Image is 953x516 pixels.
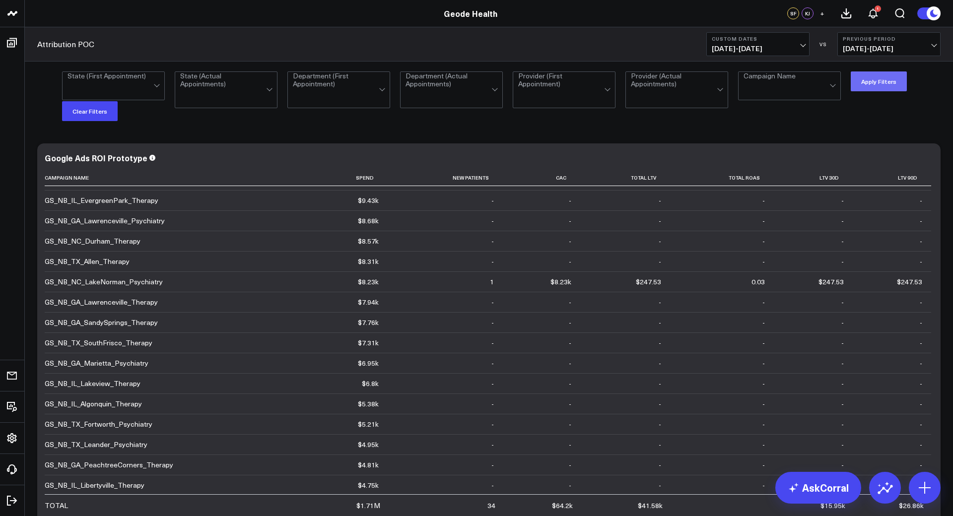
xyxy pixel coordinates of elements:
[45,379,140,388] div: GS_NB_IL_Lakeview_Therapy
[45,195,158,205] div: GS_NB_IL_EvergreenPark_Therapy
[775,472,861,504] a: AskCorral
[569,297,571,307] div: -
[358,277,379,287] div: $8.23k
[45,318,158,327] div: GS_NB_GA_SandySprings_Therapy
[358,297,379,307] div: $7.94k
[491,257,494,266] div: -
[920,379,922,388] div: -
[920,419,922,429] div: -
[659,318,661,327] div: -
[841,195,844,205] div: -
[659,257,661,266] div: -
[920,236,922,246] div: -
[358,195,379,205] div: $9.43k
[659,379,661,388] div: -
[659,460,661,470] div: -
[920,195,922,205] div: -
[358,318,379,327] div: $7.76k
[552,501,573,511] div: $64.2k
[491,318,494,327] div: -
[787,7,799,19] div: SF
[897,277,922,287] div: $247.53
[659,419,661,429] div: -
[841,216,844,226] div: -
[491,419,494,429] div: -
[762,399,765,409] div: -
[569,399,571,409] div: -
[569,460,571,470] div: -
[843,36,935,42] b: Previous Period
[853,170,931,186] th: Ltv 90d
[762,236,765,246] div: -
[762,379,765,388] div: -
[491,216,494,226] div: -
[899,501,924,511] div: $26.86k
[762,318,765,327] div: -
[490,277,494,287] div: 1
[920,440,922,450] div: -
[920,338,922,348] div: -
[358,440,379,450] div: $4.95k
[362,379,379,388] div: $6.8k
[762,257,765,266] div: -
[45,440,147,450] div: GS_NB_TX_Leander_Psychiatry
[358,216,379,226] div: $8.68k
[491,460,494,470] div: -
[45,257,130,266] div: GS_NB_TX_Allen_Therapy
[491,195,494,205] div: -
[309,170,388,186] th: Spend
[569,318,571,327] div: -
[569,480,571,490] div: -
[569,358,571,368] div: -
[659,216,661,226] div: -
[180,72,266,88] div: State (Actual Appointments)
[712,45,804,53] span: [DATE] - [DATE]
[670,170,774,186] th: Total Roas
[569,419,571,429] div: -
[45,152,147,163] div: Google Ads ROI Prototype
[388,170,503,186] th: New Patients
[659,338,661,348] div: -
[659,480,661,490] div: -
[638,501,663,511] div: $41.58k
[45,277,163,287] div: GS_NB_NC_LakeNorman_Psychiatry
[518,72,604,88] div: Provider (First Appointment)
[491,358,494,368] div: -
[293,72,379,88] div: Department (First Appointment)
[491,338,494,348] div: -
[659,195,661,205] div: -
[358,399,379,409] div: $5.38k
[659,399,661,409] div: -
[841,257,844,266] div: -
[491,297,494,307] div: -
[491,440,494,450] div: -
[920,358,922,368] div: -
[503,170,580,186] th: Cac
[751,277,765,287] div: 0.03
[580,170,670,186] th: Total Ltv
[45,216,165,226] div: GS_NB_GA_Lawrenceville_Psychiatry
[569,379,571,388] div: -
[920,318,922,327] div: -
[358,480,379,490] div: $4.75k
[444,8,497,19] a: Geode Health
[841,338,844,348] div: -
[45,236,140,246] div: GS_NB_NC_Durham_Therapy
[68,72,153,80] div: State (First Appointment)
[841,460,844,470] div: -
[820,10,824,17] span: +
[487,501,495,511] div: 34
[762,419,765,429] div: -
[569,257,571,266] div: -
[45,338,152,348] div: GS_NB_TX_SouthFrisco_Therapy
[762,440,765,450] div: -
[45,501,68,511] div: TOTAL
[841,379,844,388] div: -
[569,440,571,450] div: -
[875,5,881,12] div: 1
[569,216,571,226] div: -
[45,399,142,409] div: GS_NB_IL_Algonquin_Therapy
[659,236,661,246] div: -
[851,71,907,91] button: Apply Filters
[45,297,158,307] div: GS_NB_GA_Lawrenceville_Therapy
